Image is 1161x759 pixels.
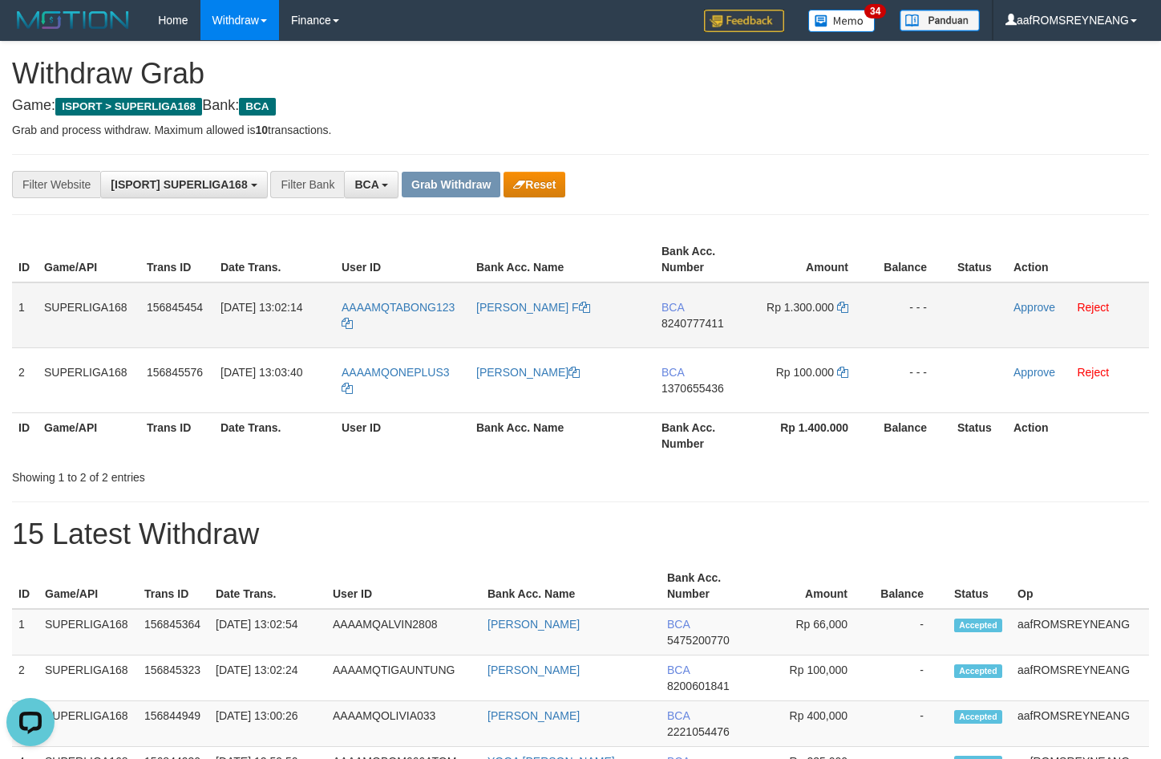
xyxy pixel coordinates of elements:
[667,709,690,722] span: BCA
[1011,701,1149,747] td: aafROMSREYNEANG
[402,172,500,197] button: Grab Withdraw
[38,701,138,747] td: SUPERLIGA168
[948,563,1011,609] th: Status
[342,301,455,330] a: AAAAMQTABONG123
[147,366,203,379] span: 156845576
[12,563,38,609] th: ID
[776,366,834,379] span: Rp 100.000
[100,171,267,198] button: [ISPORT] SUPERLIGA168
[487,618,580,631] a: [PERSON_NAME]
[757,609,872,655] td: Rp 66,000
[1007,237,1149,282] th: Action
[220,366,302,379] span: [DATE] 13:03:40
[754,412,872,458] th: Rp 1.400.000
[138,563,209,609] th: Trans ID
[342,301,455,314] span: AAAAMQTABONG123
[900,10,980,31] img: panduan.png
[138,655,209,701] td: 156845323
[326,655,481,701] td: AAAAMQTIGAUNTUNG
[12,237,38,282] th: ID
[487,709,580,722] a: [PERSON_NAME]
[1013,366,1055,379] a: Approve
[1011,655,1149,701] td: aafROMSREYNEANG
[872,701,948,747] td: -
[1011,563,1149,609] th: Op
[12,171,100,198] div: Filter Website
[255,124,268,136] strong: 10
[951,412,1007,458] th: Status
[661,563,757,609] th: Bank Acc. Number
[335,237,470,282] th: User ID
[476,301,590,314] a: [PERSON_NAME] F
[837,301,848,314] a: Copy 1300000 to clipboard
[209,701,326,747] td: [DATE] 13:00:26
[661,366,684,379] span: BCA
[335,412,470,458] th: User ID
[872,412,951,458] th: Balance
[12,122,1149,138] p: Grab and process withdraw. Maximum allowed is transactions.
[12,58,1149,90] h1: Withdraw Grab
[342,366,450,379] span: AAAAMQONEPLUS3
[954,619,1002,632] span: Accepted
[1077,301,1109,314] a: Reject
[667,618,690,631] span: BCA
[667,634,730,647] span: Copy 5475200770 to clipboard
[872,655,948,701] td: -
[209,609,326,655] td: [DATE] 13:02:54
[667,725,730,738] span: Copy 2221054476 to clipboard
[951,237,1007,282] th: Status
[487,664,580,676] a: [PERSON_NAME]
[12,655,38,701] td: 2
[38,563,138,609] th: Game/API
[757,563,872,609] th: Amount
[655,412,754,458] th: Bank Acc. Number
[872,237,951,282] th: Balance
[954,664,1002,678] span: Accepted
[954,710,1002,724] span: Accepted
[209,563,326,609] th: Date Trans.
[470,237,655,282] th: Bank Acc. Name
[140,237,214,282] th: Trans ID
[470,412,655,458] th: Bank Acc. Name
[209,655,326,701] td: [DATE] 13:02:24
[667,680,730,692] span: Copy 8200601841 to clipboard
[481,563,661,609] th: Bank Acc. Name
[754,237,872,282] th: Amount
[757,701,872,747] td: Rp 400,000
[655,237,754,282] th: Bank Acc. Number
[344,171,398,198] button: BCA
[138,701,209,747] td: 156844949
[667,664,690,676] span: BCA
[808,10,876,32] img: Button%20Memo.svg
[140,412,214,458] th: Trans ID
[326,609,481,655] td: AAAAMQALVIN2808
[38,609,138,655] td: SUPERLIGA168
[12,463,471,485] div: Showing 1 to 2 of 2 entries
[326,701,481,747] td: AAAAMQOLIVIA033
[38,237,140,282] th: Game/API
[270,171,344,198] div: Filter Bank
[342,366,450,395] a: AAAAMQONEPLUS3
[38,655,138,701] td: SUPERLIGA168
[661,301,684,314] span: BCA
[12,282,38,348] td: 1
[872,347,951,412] td: - - -
[837,366,848,379] a: Copy 100000 to clipboard
[872,282,951,348] td: - - -
[220,301,302,314] span: [DATE] 13:02:14
[12,98,1149,114] h4: Game: Bank:
[6,6,55,55] button: Open LiveChat chat widget
[1011,609,1149,655] td: aafROMSREYNEANG
[661,382,724,395] span: Copy 1370655436 to clipboard
[767,301,834,314] span: Rp 1.300.000
[704,10,784,32] img: Feedback.jpg
[12,412,38,458] th: ID
[55,98,202,116] span: ISPORT > SUPERLIGA168
[12,518,1149,550] h1: 15 Latest Withdraw
[661,317,724,330] span: Copy 8240777411 to clipboard
[476,366,580,379] a: [PERSON_NAME]
[38,282,140,348] td: SUPERLIGA168
[354,178,378,191] span: BCA
[872,609,948,655] td: -
[239,98,275,116] span: BCA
